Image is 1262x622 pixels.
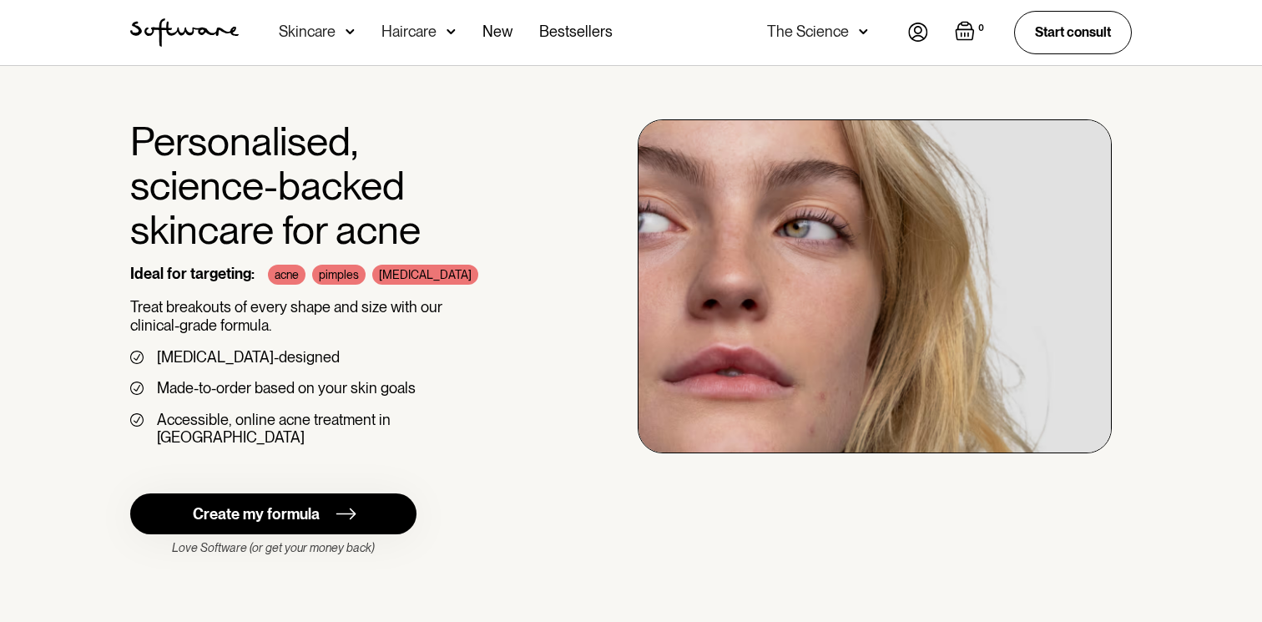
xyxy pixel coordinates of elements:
a: Create my formula [130,493,416,534]
img: Software Logo [130,18,239,47]
div: Skincare [279,23,336,40]
a: Start consult [1014,11,1132,53]
div: Ideal for targeting: [130,265,255,285]
h1: Personalised, science-backed skincare for acne [130,119,540,251]
div: 0 [975,21,987,36]
div: [MEDICAL_DATA]-designed [157,348,340,367]
p: Treat breakouts of every shape and size with our clinical-grade formula. [130,298,540,334]
img: arrow down [447,23,456,40]
a: home [130,18,239,47]
img: arrow down [859,23,868,40]
img: arrow down [346,23,355,40]
div: The Science [767,23,849,40]
div: Love Software (or get your money back) [130,541,416,555]
a: Open cart [955,21,987,44]
div: pimples [312,265,366,285]
div: Made-to-order based on your skin goals [157,379,416,397]
div: Accessible, online acne treatment in [GEOGRAPHIC_DATA] [157,411,540,447]
div: Haircare [381,23,437,40]
div: Create my formula [193,505,320,523]
div: [MEDICAL_DATA] [372,265,478,285]
div: acne [268,265,305,285]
